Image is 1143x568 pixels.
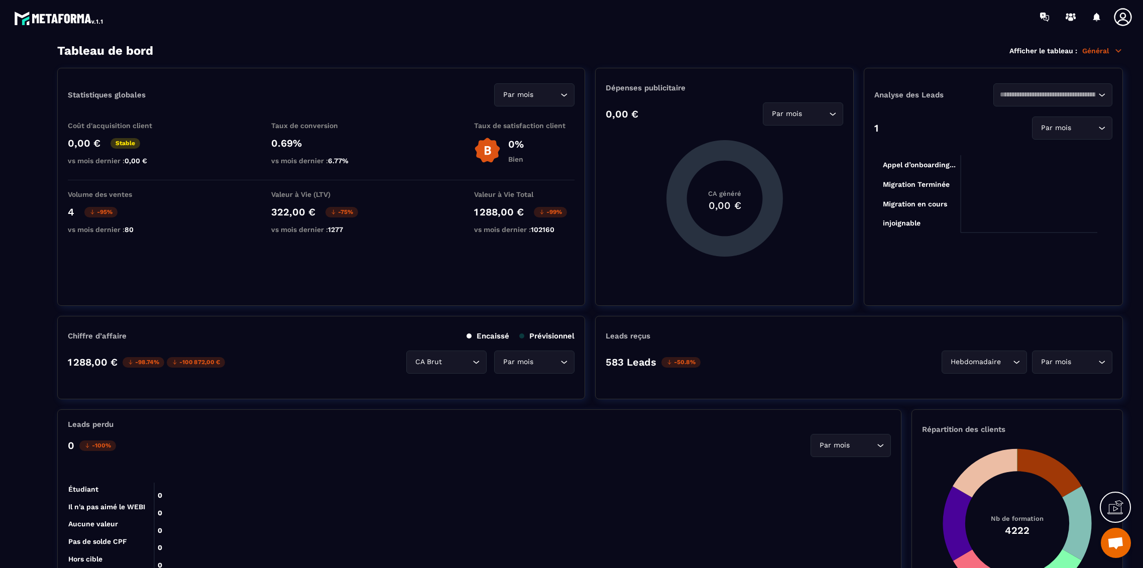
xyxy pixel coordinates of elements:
div: Search for option [494,351,575,374]
p: Analyse des Leads [874,90,993,99]
p: vs mois dernier : [271,157,372,165]
span: Par mois [1039,123,1073,134]
p: Prévisionnel [519,331,575,340]
p: 583 Leads [606,356,656,368]
p: -100% [79,440,116,451]
input: Search for option [535,89,558,100]
p: 1 [874,122,878,134]
span: Par mois [1039,357,1073,368]
a: Mở cuộc trò chuyện [1101,528,1131,558]
img: logo [14,9,104,27]
div: Search for option [406,351,487,374]
p: Afficher le tableau : [1009,47,1077,55]
tspan: injoignable [883,219,921,228]
span: CA Brut [413,357,444,368]
p: Encaissé [467,331,509,340]
input: Search for option [535,357,558,368]
p: vs mois dernier : [68,157,168,165]
p: 1 288,00 € [68,356,118,368]
p: Taux de conversion [271,122,372,130]
tspan: Il n'a pas aimé le WEBI [68,503,145,511]
p: vs mois dernier : [271,225,372,234]
p: 0 [68,439,74,451]
p: Chiffre d’affaire [68,331,127,340]
div: Search for option [1032,351,1112,374]
span: Hebdomadaire [948,357,1003,368]
p: 1 288,00 € [474,206,524,218]
p: 4 [68,206,74,218]
tspan: Étudiant [68,485,98,493]
p: -99% [534,207,567,217]
h3: Tableau de bord [57,44,153,58]
tspan: Appel d’onboarding... [883,161,956,169]
span: 102160 [531,225,554,234]
p: -75% [325,207,358,217]
tspan: Migration en cours [883,200,947,208]
input: Search for option [1073,357,1096,368]
p: Coût d'acquisition client [68,122,168,130]
p: 322,00 € [271,206,315,218]
span: Par mois [501,89,535,100]
p: -98.74% [123,357,164,368]
div: Search for option [494,83,575,106]
input: Search for option [804,108,827,120]
p: Général [1082,46,1123,55]
p: Volume des ventes [68,190,168,198]
tspan: Hors cible [68,555,102,563]
p: 0% [508,138,524,150]
tspan: Pas de solde CPF [68,537,127,545]
input: Search for option [852,440,874,451]
p: vs mois dernier : [474,225,575,234]
span: Par mois [817,440,852,451]
input: Search for option [444,357,470,368]
p: Stable [110,138,140,149]
p: vs mois dernier : [68,225,168,234]
p: 0,00 € [68,137,100,149]
p: Leads reçus [606,331,650,340]
span: 80 [125,225,134,234]
p: 0.69% [271,137,372,149]
tspan: Migration Terminée [883,180,950,189]
p: Répartition des clients [922,425,1112,434]
span: 0,00 € [125,157,147,165]
div: Search for option [942,351,1027,374]
p: -95% [84,207,118,217]
p: 0,00 € [606,108,638,120]
input: Search for option [1000,89,1096,100]
p: Leads perdu [68,420,113,429]
p: -50.8% [661,357,701,368]
input: Search for option [1003,357,1010,368]
tspan: Aucune valeur [68,520,118,528]
span: 6.77% [328,157,349,165]
p: Valeur à Vie (LTV) [271,190,372,198]
div: Search for option [811,434,891,457]
img: b-badge-o.b3b20ee6.svg [474,137,501,164]
p: Dépenses publicitaire [606,83,843,92]
p: Valeur à Vie Total [474,190,575,198]
span: Par mois [501,357,535,368]
p: Statistiques globales [68,90,146,99]
p: Bien [508,155,524,163]
span: Par mois [769,108,804,120]
div: Search for option [763,102,843,126]
input: Search for option [1073,123,1096,134]
span: 1277 [328,225,343,234]
p: -100 872,00 € [167,357,225,368]
div: Search for option [993,83,1112,106]
div: Search for option [1032,117,1112,140]
p: Taux de satisfaction client [474,122,575,130]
